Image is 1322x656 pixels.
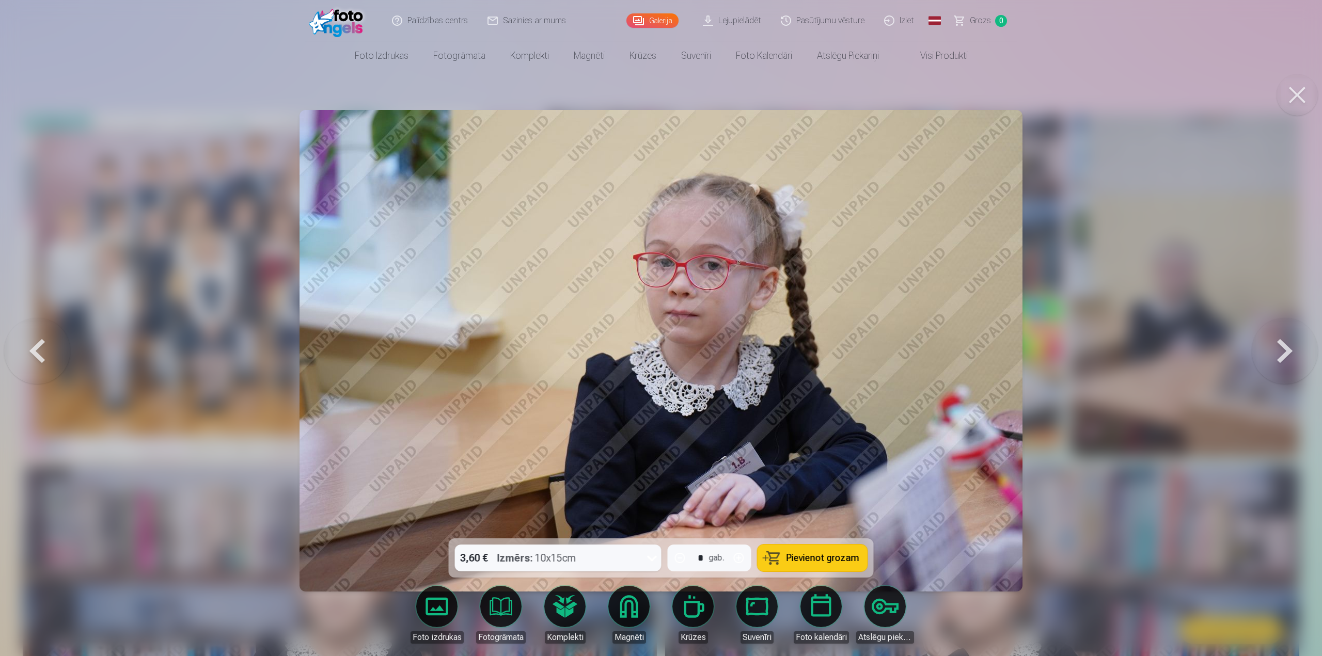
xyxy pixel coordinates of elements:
[309,4,368,37] img: /fa1
[498,41,561,70] a: Komplekti
[805,41,891,70] a: Atslēgu piekariņi
[411,631,464,644] div: Foto izdrukas
[728,586,786,644] a: Suvenīri
[561,41,617,70] a: Magnēti
[856,631,914,644] div: Atslēgu piekariņi
[408,586,466,644] a: Foto izdrukas
[995,15,1007,27] span: 0
[421,41,498,70] a: Fotogrāmata
[709,552,725,564] div: gab.
[758,545,868,571] button: Pievienot grozam
[612,631,646,644] div: Magnēti
[664,586,722,644] a: Krūzes
[626,13,679,28] a: Galerija
[476,631,526,644] div: Fotogrāmata
[600,586,658,644] a: Magnēti
[786,553,859,563] span: Pievienot grozam
[679,631,708,644] div: Krūzes
[792,586,850,644] a: Foto kalendāri
[794,631,849,644] div: Foto kalendāri
[669,41,723,70] a: Suvenīri
[970,14,991,27] span: Grozs
[545,631,586,644] div: Komplekti
[891,41,980,70] a: Visi produkti
[497,545,576,571] div: 10x15cm
[617,41,669,70] a: Krūzes
[741,631,774,644] div: Suvenīri
[342,41,421,70] a: Foto izdrukas
[497,551,533,565] strong: Izmērs :
[536,586,594,644] a: Komplekti
[856,586,914,644] a: Atslēgu piekariņi
[723,41,805,70] a: Foto kalendāri
[455,545,493,571] div: 3,60 €
[472,586,530,644] a: Fotogrāmata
